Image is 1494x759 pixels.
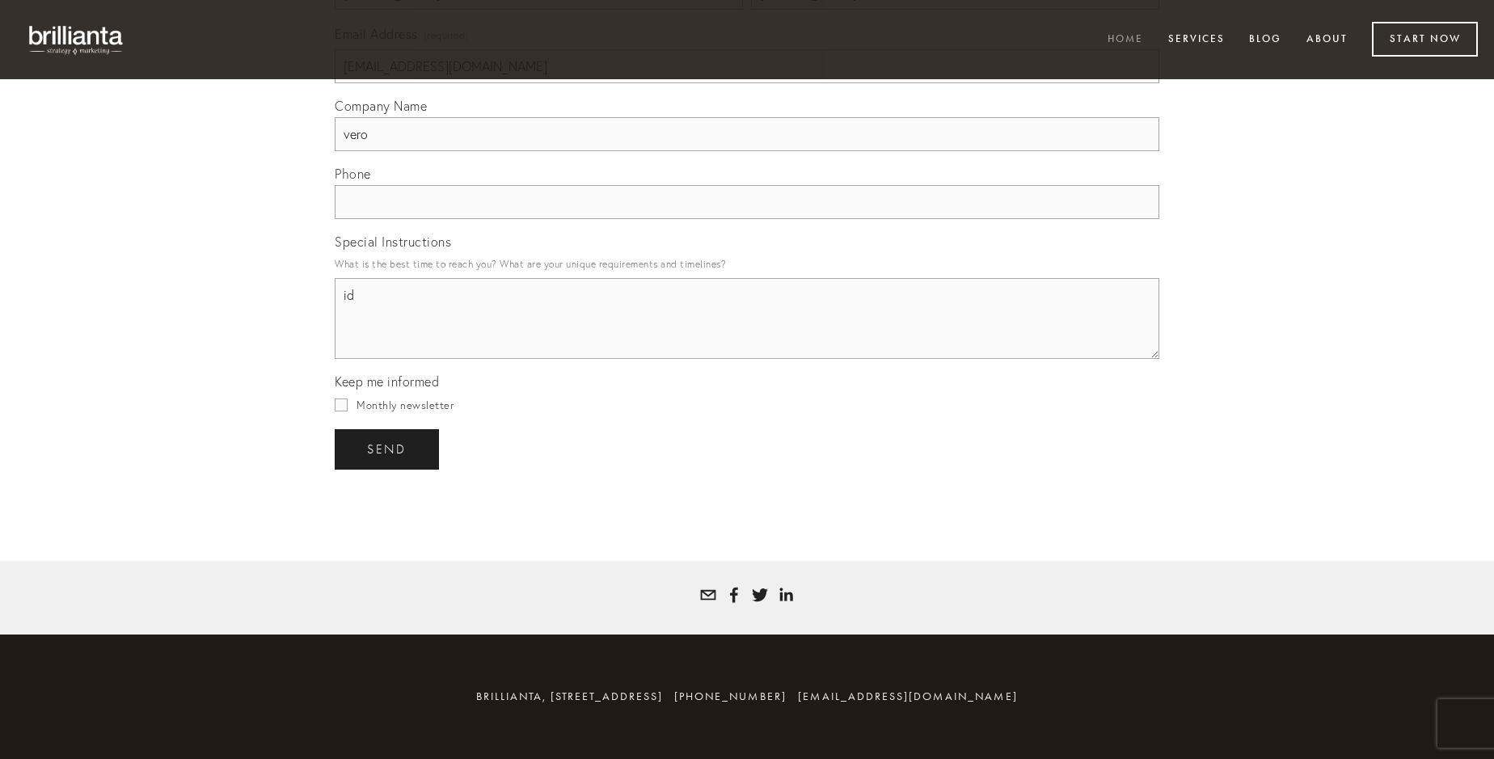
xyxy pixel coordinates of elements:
a: tatyana@brillianta.com [700,587,716,603]
span: send [367,442,407,457]
button: sendsend [335,429,439,470]
span: Phone [335,166,371,182]
img: brillianta - research, strategy, marketing [16,16,137,63]
a: Tatyana Bolotnikov White [726,587,742,603]
span: brillianta, [STREET_ADDRESS] [476,689,663,703]
a: Tatyana White [752,587,768,603]
span: [PHONE_NUMBER] [674,689,787,703]
span: Monthly newsletter [357,398,454,411]
span: Keep me informed [335,373,439,390]
a: [EMAIL_ADDRESS][DOMAIN_NAME] [798,689,1018,703]
a: Start Now [1372,22,1478,57]
span: Special Instructions [335,234,451,250]
a: Tatyana White [778,587,794,603]
p: What is the best time to reach you? What are your unique requirements and timelines? [335,253,1159,275]
a: Blog [1239,27,1292,53]
input: Monthly newsletter [335,398,348,411]
a: Services [1158,27,1235,53]
a: Home [1097,27,1154,53]
a: About [1296,27,1358,53]
textarea: id [335,278,1159,359]
span: Company Name [335,98,427,114]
